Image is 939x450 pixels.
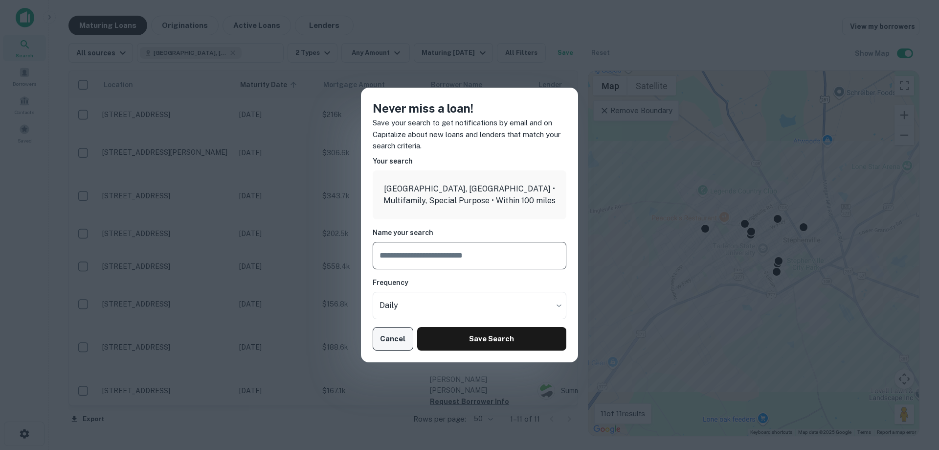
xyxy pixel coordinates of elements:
div: Without label [373,292,566,319]
button: Cancel [373,327,413,351]
button: Save Search [417,327,566,351]
h6: Your search [373,156,566,166]
p: [GEOGRAPHIC_DATA], [GEOGRAPHIC_DATA] • Multifamily, Special Purpose • Within 100 miles [380,183,559,207]
h6: Name your search [373,227,566,238]
iframe: Chat Widget [890,372,939,419]
h4: Never miss a loan! [373,99,566,117]
h6: Frequency [373,277,566,288]
p: Save your search to get notifications by email and on Capitalize about new loans and lenders that... [373,117,566,152]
